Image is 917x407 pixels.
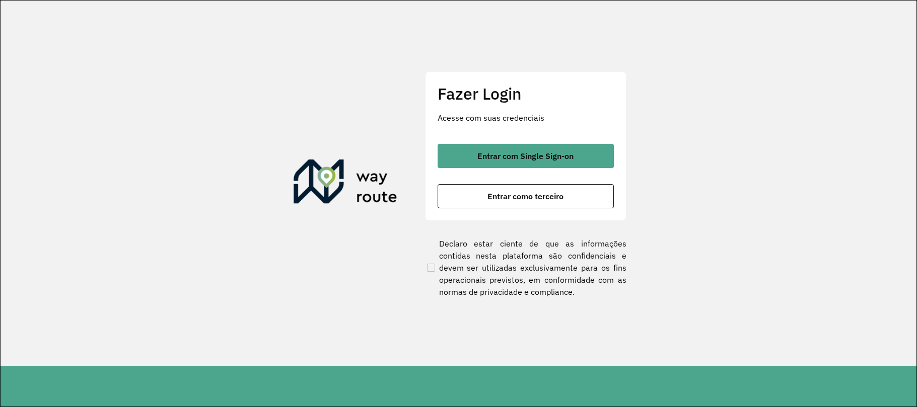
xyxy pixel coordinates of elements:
[438,112,614,124] p: Acesse com suas credenciais
[487,192,563,200] span: Entrar como terceiro
[438,184,614,208] button: button
[425,237,626,298] label: Declaro estar ciente de que as informações contidas nesta plataforma são confidenciais e devem se...
[438,144,614,168] button: button
[294,159,397,208] img: Roteirizador AmbevTech
[438,84,614,103] h2: Fazer Login
[477,152,574,160] span: Entrar com Single Sign-on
